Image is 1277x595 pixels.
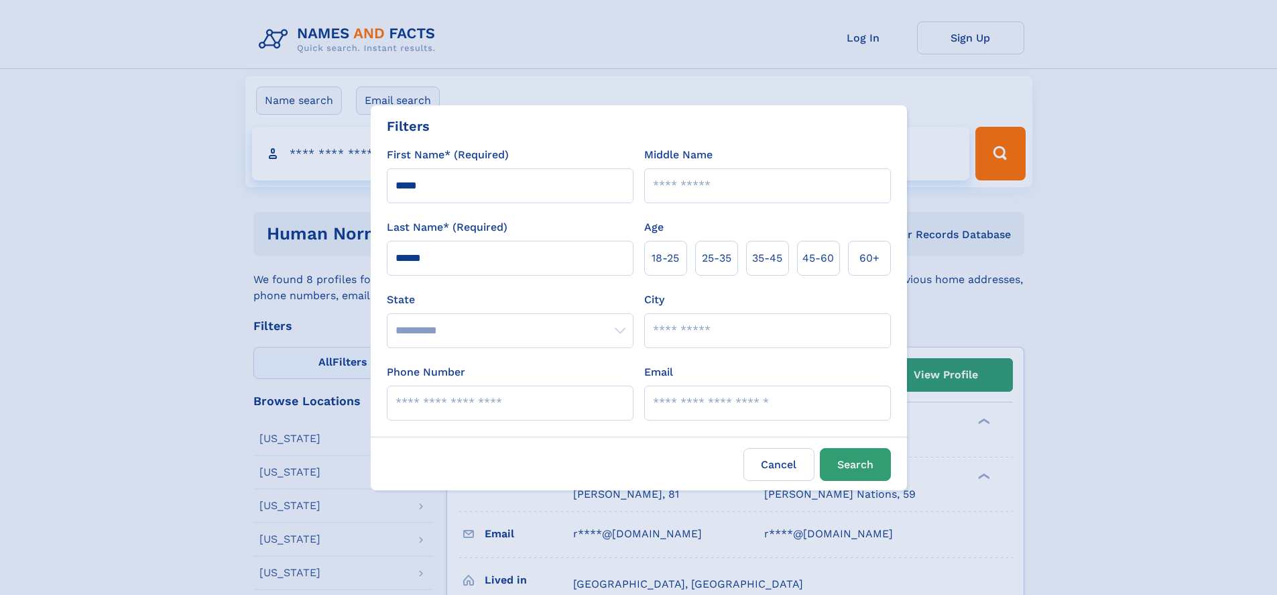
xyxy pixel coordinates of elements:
[702,250,731,266] span: 25‑35
[387,147,509,163] label: First Name* (Required)
[644,147,713,163] label: Middle Name
[644,364,673,380] label: Email
[652,250,679,266] span: 18‑25
[387,292,633,308] label: State
[859,250,879,266] span: 60+
[820,448,891,481] button: Search
[752,250,782,266] span: 35‑45
[644,219,664,235] label: Age
[802,250,834,266] span: 45‑60
[743,448,814,481] label: Cancel
[644,292,664,308] label: City
[387,219,507,235] label: Last Name* (Required)
[387,364,465,380] label: Phone Number
[387,116,430,136] div: Filters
